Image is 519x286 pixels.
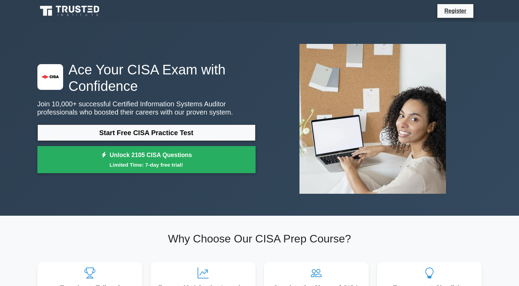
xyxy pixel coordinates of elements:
p: Join 10,000+ successful Certified Information Systems Auditor professionals who boosted their car... [37,100,256,116]
small: Limited Time: 7-day free trial! [46,161,247,169]
a: Unlock 2105 CISA QuestionsLimited Time: 7-day free trial! [37,146,256,174]
h2: Why Choose Our CISA Prep Course? [37,232,482,245]
a: Start Free CISA Practice Test [37,124,256,141]
h1: Ace Your CISA Exam with Confidence [37,61,256,94]
a: Register [440,7,470,15]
